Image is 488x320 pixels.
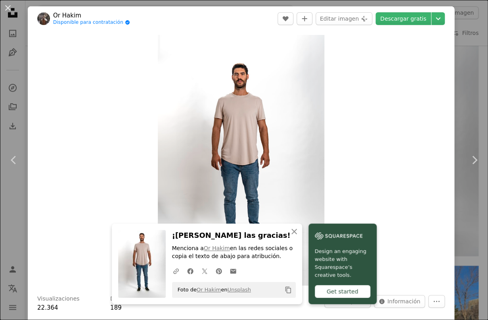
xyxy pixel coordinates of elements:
a: Design an engaging website with Squarespace’s creative tools.Get started [308,224,377,304]
button: Más acciones [428,295,445,308]
span: Información [387,295,420,307]
a: Descargar gratis [375,12,431,25]
button: Me gusta [277,12,293,25]
a: Comparte por correo electrónico [226,263,240,279]
p: Menciona a en las redes sociales o copia el texto de abajo para atribución. [172,245,296,260]
div: Get started [315,285,370,298]
a: Siguiente [460,122,488,198]
span: 22.364 [37,304,58,311]
h3: Descargas [110,295,139,303]
span: 189 [110,304,122,311]
a: Comparte en Pinterest [212,263,226,279]
img: Ve al perfil de Or Hakim [37,12,50,25]
img: Un hombre de pie con las manos en los bolsillos [158,35,325,285]
a: Disponible para contratación [53,19,130,26]
a: Or Hakim [197,287,221,293]
a: Comparte en Facebook [183,263,197,279]
button: Añade a la colección [297,12,312,25]
button: Editar imagen [316,12,372,25]
a: Or Hakim [53,12,130,19]
a: Unsplash [227,287,251,293]
img: file-1606177908946-d1eed1cbe4f5image [315,230,362,242]
a: Comparte en Twitter [197,263,212,279]
h3: ¡[PERSON_NAME] las gracias! [172,230,296,241]
button: Estadísticas sobre esta imagen [374,295,425,308]
span: Foto de en [174,283,251,296]
button: Copiar al portapapeles [281,283,295,297]
span: Design an engaging website with Squarespace’s creative tools. [315,247,370,279]
a: Or Hakim [204,245,230,251]
h3: Visualizaciones [37,295,80,303]
button: Ampliar en esta imagen [158,35,325,285]
button: Elegir el tamaño de descarga [431,12,445,25]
